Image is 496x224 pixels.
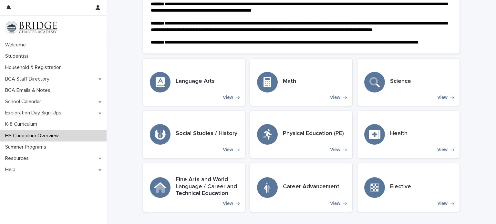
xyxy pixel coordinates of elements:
[223,95,233,100] p: View
[176,130,237,137] h3: Social Studies / History
[283,183,339,190] h3: Career Advancement
[390,78,411,85] h3: Science
[223,147,233,152] p: View
[3,99,46,105] p: School Calendar
[143,163,245,212] a: View
[283,130,344,137] h3: Physical Education (PE)
[357,163,460,212] a: View
[330,201,340,206] p: View
[3,53,33,59] p: Student(s)
[3,76,55,82] p: BCA Staff Directory
[330,147,340,152] p: View
[3,167,21,173] p: Help
[357,111,460,158] a: View
[3,110,67,116] p: Exploration Day Sign-Ups
[3,64,67,71] p: Household & Registration
[5,21,57,34] img: V1C1m3IdTEidaUdm9Hs0
[3,42,31,48] p: Welcome
[250,163,352,212] a: View
[390,130,408,137] h3: Health
[390,183,411,190] h3: Elective
[437,95,448,100] p: View
[250,111,352,158] a: View
[250,59,352,106] a: View
[223,201,233,206] p: View
[3,144,51,150] p: Summer Programs
[143,59,245,106] a: View
[283,78,296,85] h3: Math
[3,87,56,93] p: BCA Emails & Notes
[357,59,460,106] a: View
[3,133,64,139] p: HS Curriculum Overview
[330,95,340,100] p: View
[176,78,215,85] h3: Language Arts
[3,155,34,161] p: Resources
[176,176,238,197] h3: Fine Arts and World Language / Career and Technical Education
[143,111,245,158] a: View
[437,147,448,152] p: View
[437,201,448,206] p: View
[3,121,42,127] p: K-8 Curriculum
